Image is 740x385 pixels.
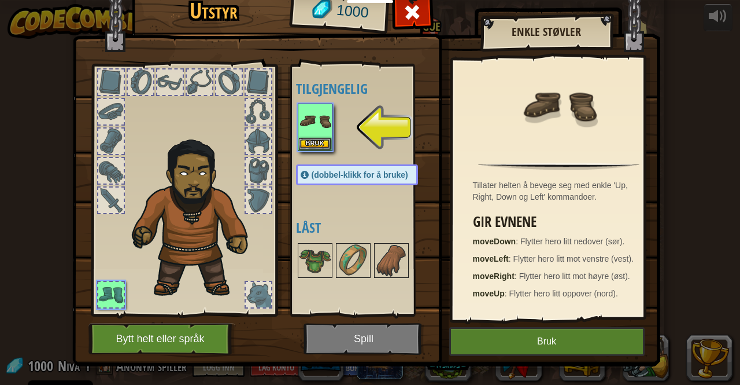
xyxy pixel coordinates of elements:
span: : [505,289,509,298]
button: Bruk [299,138,331,150]
h4: Låst [296,220,441,235]
h4: Tilgjengelig [296,81,441,96]
span: Flytter hero litt oppover (nord). [509,289,618,298]
div: Tillater helten å bevege seg med enkle 'Up, Right, Down og Left' kommandoer. [473,179,651,203]
span: Flytter hero litt mot venstre (vest). [513,254,634,263]
strong: moveRight [473,272,515,281]
h2: Enkle Støvler [492,25,601,38]
h3: Gir evnene [473,214,651,230]
img: portrait.png [337,244,369,277]
span: Flytter hero litt mot høyre (øst). [519,272,630,281]
span: (dobbel-klikk for å bruke) [312,170,408,179]
img: portrait.png [299,244,331,277]
img: portrait.png [375,244,408,277]
button: Bytt helt eller språk [88,323,235,355]
strong: moveLeft [473,254,509,263]
img: portrait.png [521,68,597,143]
img: hr.png [478,163,639,170]
span: : [516,237,520,246]
span: Flytter hero litt nedover (sør). [520,237,625,246]
img: duelist_hair.png [126,131,268,299]
span: : [509,254,513,263]
strong: moveDown [473,237,516,246]
button: Bruk [449,327,645,356]
strong: moveUp [473,289,505,298]
img: portrait.png [299,105,331,137]
span: : [515,272,519,281]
